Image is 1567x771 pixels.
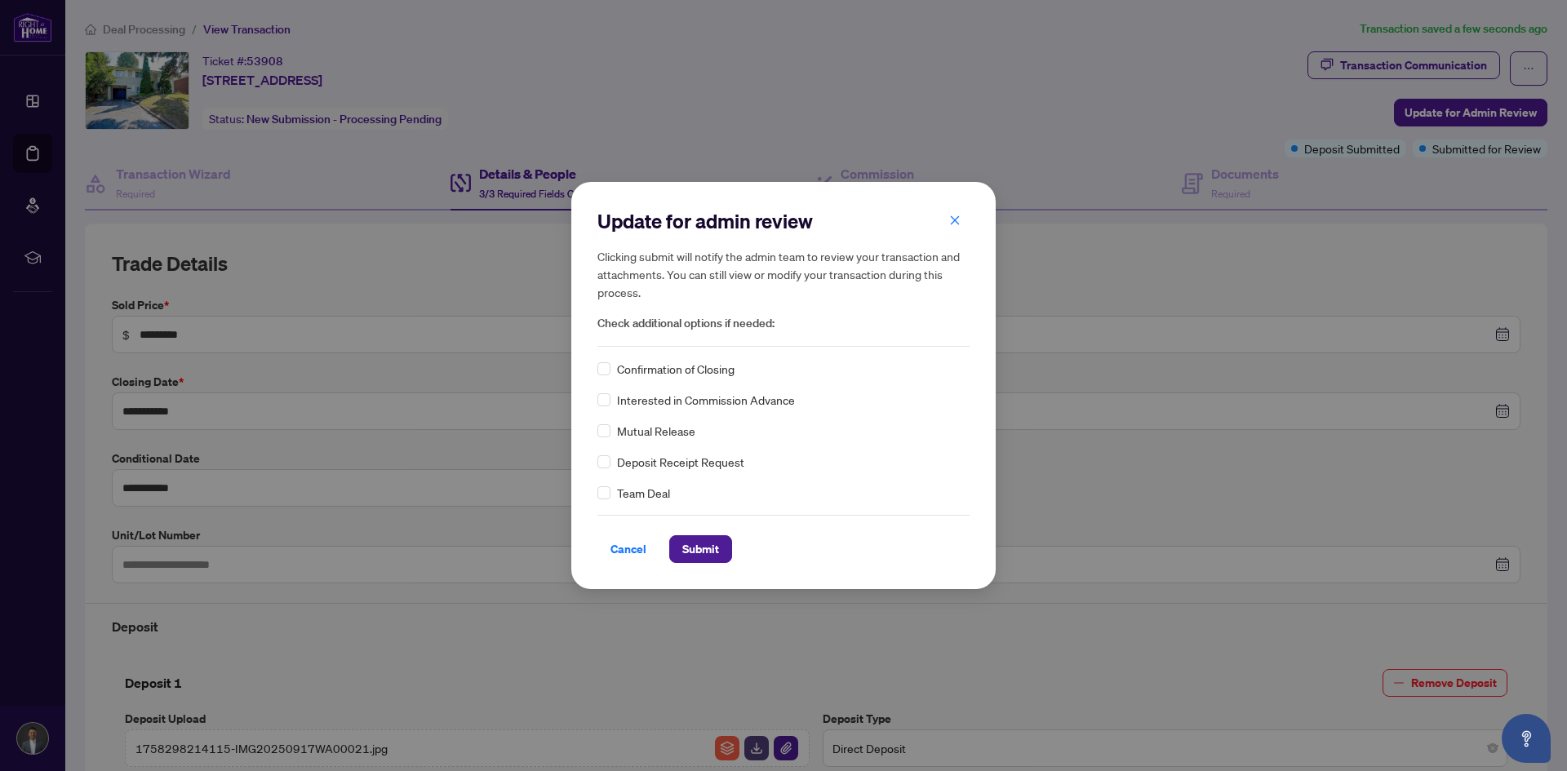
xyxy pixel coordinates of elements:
span: Team Deal [617,484,670,502]
span: Check additional options if needed: [597,314,970,333]
span: Submit [682,536,719,562]
h5: Clicking submit will notify the admin team to review your transaction and attachments. You can st... [597,247,970,301]
span: Interested in Commission Advance [617,391,795,409]
span: Confirmation of Closing [617,360,735,378]
h2: Update for admin review [597,208,970,234]
span: Mutual Release [617,422,695,440]
button: Open asap [1502,714,1551,763]
span: Deposit Receipt Request [617,453,744,471]
span: Cancel [610,536,646,562]
button: Submit [669,535,732,563]
button: Cancel [597,535,659,563]
span: close [949,215,961,226]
